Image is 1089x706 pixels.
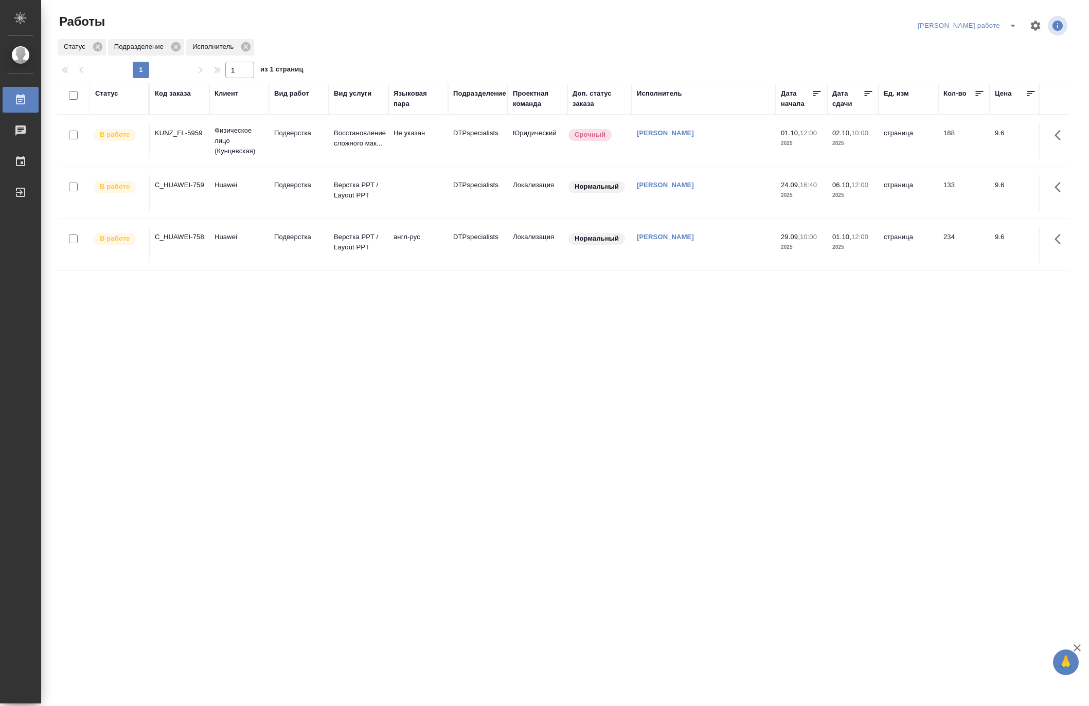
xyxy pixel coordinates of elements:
td: страница [879,175,938,211]
div: Исполнитель выполняет работу [93,180,144,194]
span: 🙏 [1057,651,1075,673]
td: Юридический [508,123,567,159]
p: Нормальный [575,182,619,192]
a: [PERSON_NAME] [637,129,694,137]
td: страница [879,227,938,263]
td: Локализация [508,175,567,211]
button: Здесь прячутся важные кнопки [1048,123,1073,148]
td: 188 [938,123,990,159]
p: 12:00 [800,129,817,137]
p: Исполнитель [192,42,237,52]
p: Статус [64,42,89,52]
td: англ-рус [388,227,448,263]
p: Нормальный [575,233,619,244]
div: Вид услуги [334,88,372,99]
p: 2025 [832,138,873,149]
p: Срочный [575,130,605,140]
p: Подразделение [114,42,167,52]
div: Вид работ [274,88,309,99]
p: 2025 [832,242,873,252]
p: 16:40 [800,181,817,189]
div: Дата начала [781,88,812,109]
p: Huawei [215,180,264,190]
span: Настроить таблицу [1023,13,1048,38]
p: Верстка PPT / Layout PPT [334,180,383,201]
div: Исполнитель [637,88,682,99]
p: Восстановление сложного мак... [334,128,383,149]
div: Клиент [215,88,238,99]
p: 2025 [832,190,873,201]
p: Huawei [215,232,264,242]
p: 2025 [781,190,822,201]
div: C_HUAWEI-758 [155,232,204,242]
td: DTPspecialists [448,227,508,263]
div: C_HUAWEI-759 [155,180,204,190]
td: DTPspecialists [448,123,508,159]
button: Здесь прячутся важные кнопки [1048,175,1073,200]
a: [PERSON_NAME] [637,181,694,189]
td: 9.6 [990,175,1041,211]
div: Подразделение [108,39,184,56]
div: Подразделение [453,88,506,99]
p: 2025 [781,138,822,149]
p: 12:00 [851,233,868,241]
p: Физическое лицо (Кунцевская) [215,125,264,156]
div: Исполнитель [186,39,254,56]
div: Языковая пара [394,88,443,109]
span: Работы [57,13,105,30]
div: Доп. статус заказа [573,88,627,109]
p: В работе [100,130,130,140]
td: Не указан [388,123,448,159]
p: 2025 [781,242,822,252]
div: Дата сдачи [832,88,863,109]
p: 10:00 [800,233,817,241]
p: Подверстка [274,232,324,242]
div: Исполнитель выполняет работу [93,232,144,246]
td: 133 [938,175,990,211]
p: В работе [100,182,130,192]
div: Кол-во [943,88,967,99]
div: Проектная команда [513,88,562,109]
p: Подверстка [274,128,324,138]
div: KUNZ_FL-5959 [155,128,204,138]
button: 🙏 [1053,649,1079,675]
td: 9.6 [990,227,1041,263]
a: [PERSON_NAME] [637,233,694,241]
div: Код заказа [155,88,191,99]
p: 01.10, [832,233,851,241]
div: split button [915,17,1023,34]
p: 29.09, [781,233,800,241]
td: Локализация [508,227,567,263]
p: Верстка PPT / Layout PPT [334,232,383,252]
td: DTPspecialists [448,175,508,211]
p: 01.10, [781,129,800,137]
p: 10:00 [851,129,868,137]
td: страница [879,123,938,159]
span: из 1 страниц [260,63,304,78]
p: Подверстка [274,180,324,190]
p: В работе [100,233,130,244]
td: 9.6 [990,123,1041,159]
div: Исполнитель выполняет работу [93,128,144,142]
div: Цена [995,88,1012,99]
p: 02.10, [832,129,851,137]
div: Ед. изм [884,88,909,99]
div: Статус [58,39,106,56]
p: 12:00 [851,181,868,189]
p: 24.09, [781,181,800,189]
p: 06.10, [832,181,851,189]
button: Здесь прячутся важные кнопки [1048,227,1073,251]
div: Статус [95,88,118,99]
td: 234 [938,227,990,263]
